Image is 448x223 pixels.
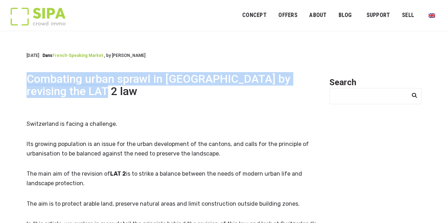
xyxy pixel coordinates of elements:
[11,8,66,25] img: Logo
[52,53,103,58] a: French-speaking market
[42,53,52,58] span: Dans
[397,7,419,23] a: Sell
[110,170,126,177] b: LAT 2
[424,8,440,22] a: Switch to
[274,7,302,23] a: OFFERS
[334,7,357,23] a: Blog
[429,13,435,18] img: English
[27,121,117,127] span: Switzerland is facing a challenge.
[305,7,331,23] a: ABOUT
[329,77,422,88] h2: Search
[242,6,437,24] nav: Primary menu
[27,200,300,207] span: The aim is to protect arable land, preserve natural areas and limit construction outside building...
[27,73,321,98] h1: Combating urban sprawl in [GEOGRAPHIC_DATA] by revising the LAT 2 law
[362,7,395,23] a: Support
[104,53,146,58] span: , by [PERSON_NAME]
[27,170,302,187] span: The main aim of the revision of is to strike a balance between the needs of modern urban life and...
[238,7,271,23] a: Concept
[27,52,146,59] div: [DATE]
[27,141,309,157] span: Its growing population is an issue for the urban development of the cantons, and calls for the pr...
